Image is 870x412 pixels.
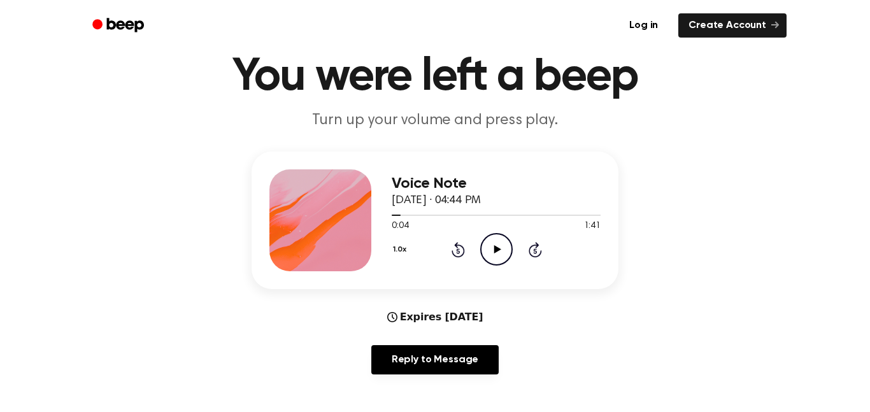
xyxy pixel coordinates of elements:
span: 1:41 [584,220,601,233]
a: Log in [617,11,671,40]
div: Expires [DATE] [387,309,483,325]
p: Turn up your volume and press play. [190,110,680,131]
a: Create Account [678,13,787,38]
span: 0:04 [392,220,408,233]
h3: Voice Note [392,175,601,192]
span: [DATE] · 04:44 PM [392,195,481,206]
h1: You were left a beep [109,54,761,100]
button: 1.0x [392,239,411,260]
a: Reply to Message [371,345,499,374]
a: Beep [83,13,155,38]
